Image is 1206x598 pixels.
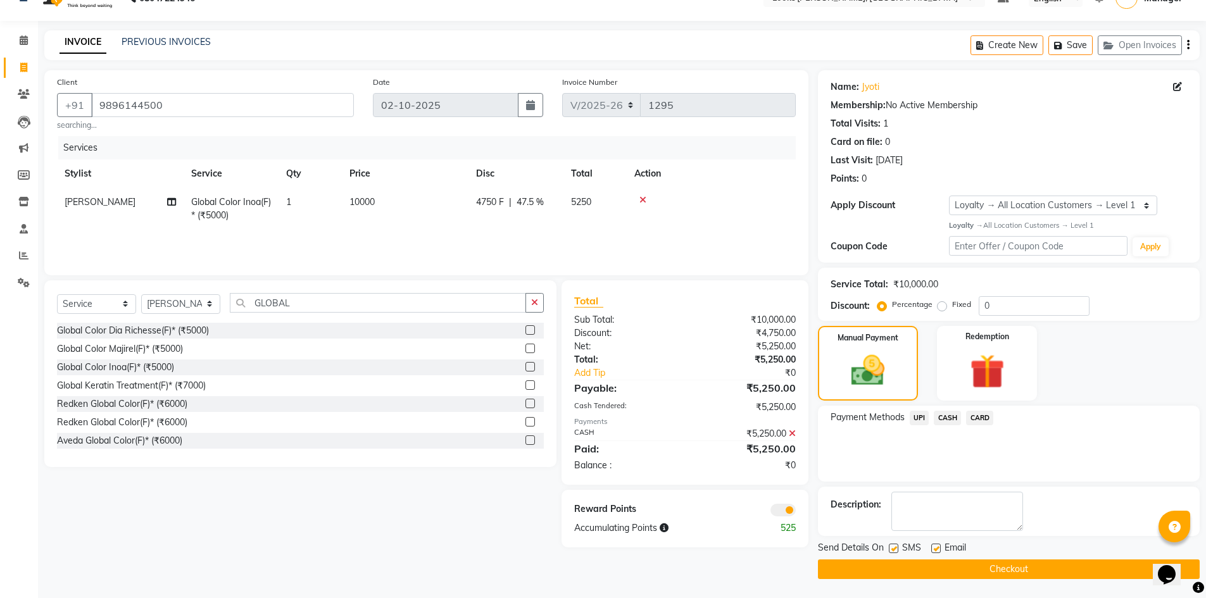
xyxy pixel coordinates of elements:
[965,331,1009,342] label: Redemption
[831,135,883,149] div: Card on file:
[342,159,468,188] th: Price
[565,353,685,366] div: Total:
[831,117,881,130] div: Total Visits:
[966,411,993,425] span: CARD
[57,416,187,429] div: Redken Global Color(F)* (₹6000)
[286,196,291,208] span: 1
[230,293,526,313] input: Search or Scan
[949,236,1127,256] input: Enter Offer / Coupon Code
[565,327,685,340] div: Discount:
[565,313,685,327] div: Sub Total:
[862,80,879,94] a: Jyoti
[910,411,929,425] span: UPI
[892,299,933,310] label: Percentage
[57,120,354,131] small: searching...
[831,172,859,185] div: Points:
[122,36,211,47] a: PREVIOUS INVOICES
[831,99,1187,112] div: No Active Membership
[565,502,685,516] div: Reward Points
[831,199,950,212] div: Apply Discount
[685,441,805,456] div: ₹5,250.00
[902,541,921,557] span: SMS
[563,159,627,188] th: Total
[517,196,544,209] span: 47.5 %
[57,159,184,188] th: Stylist
[1153,547,1193,585] iframe: chat widget
[565,427,685,440] div: CASH
[58,136,805,159] div: Services
[373,77,390,88] label: Date
[191,196,271,221] span: Global Color Inoa(F)* (₹5000)
[1133,237,1169,256] button: Apply
[57,342,183,356] div: Global Color Majirel(F)* (₹5000)
[841,351,895,390] img: _cash.svg
[57,379,206,392] div: Global Keratin Treatment(F)* (₹7000)
[57,77,77,88] label: Client
[65,196,135,208] span: [PERSON_NAME]
[627,159,796,188] th: Action
[349,196,375,208] span: 10000
[831,498,881,511] div: Description:
[745,521,805,535] div: 525
[685,380,805,396] div: ₹5,250.00
[685,459,805,472] div: ₹0
[468,159,563,188] th: Disc
[685,327,805,340] div: ₹4,750.00
[565,459,685,472] div: Balance :
[1098,35,1182,55] button: Open Invoices
[57,434,182,447] div: Aveda Global Color(F)* (₹6000)
[831,411,905,424] span: Payment Methods
[831,278,888,291] div: Service Total:
[705,366,805,380] div: ₹0
[574,294,603,308] span: Total
[565,401,685,414] div: Cash Tendered:
[574,416,795,427] div: Payments
[831,99,886,112] div: Membership:
[685,313,805,327] div: ₹10,000.00
[571,196,591,208] span: 5250
[685,427,805,440] div: ₹5,250.00
[831,154,873,167] div: Last Visit:
[945,541,966,557] span: Email
[476,196,504,209] span: 4750 F
[838,332,898,344] label: Manual Payment
[831,240,950,253] div: Coupon Code
[91,93,354,117] input: Search by Name/Mobile/Email/Code
[949,220,1187,231] div: All Location Customers → Level 1
[876,154,903,167] div: [DATE]
[565,441,685,456] div: Paid:
[893,278,938,291] div: ₹10,000.00
[949,221,983,230] strong: Loyalty →
[685,401,805,414] div: ₹5,250.00
[57,93,92,117] button: +91
[60,31,106,54] a: INVOICE
[883,117,888,130] div: 1
[818,541,884,557] span: Send Details On
[1048,35,1093,55] button: Save
[831,299,870,313] div: Discount:
[685,340,805,353] div: ₹5,250.00
[565,366,705,380] a: Add Tip
[952,299,971,310] label: Fixed
[934,411,961,425] span: CASH
[562,77,617,88] label: Invoice Number
[565,380,685,396] div: Payable:
[831,80,859,94] div: Name:
[279,159,342,188] th: Qty
[57,361,174,374] div: Global Color Inoa(F)* (₹5000)
[818,559,1200,579] button: Checkout
[862,172,867,185] div: 0
[57,397,187,411] div: Redken Global Color(F)* (₹6000)
[565,521,744,535] div: Accumulating Points
[184,159,279,188] th: Service
[565,340,685,353] div: Net:
[885,135,890,149] div: 0
[509,196,512,209] span: |
[685,353,805,366] div: ₹5,250.00
[970,35,1043,55] button: Create New
[959,350,1015,393] img: _gift.svg
[57,324,209,337] div: Global Color Dia Richesse(F)* (₹5000)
